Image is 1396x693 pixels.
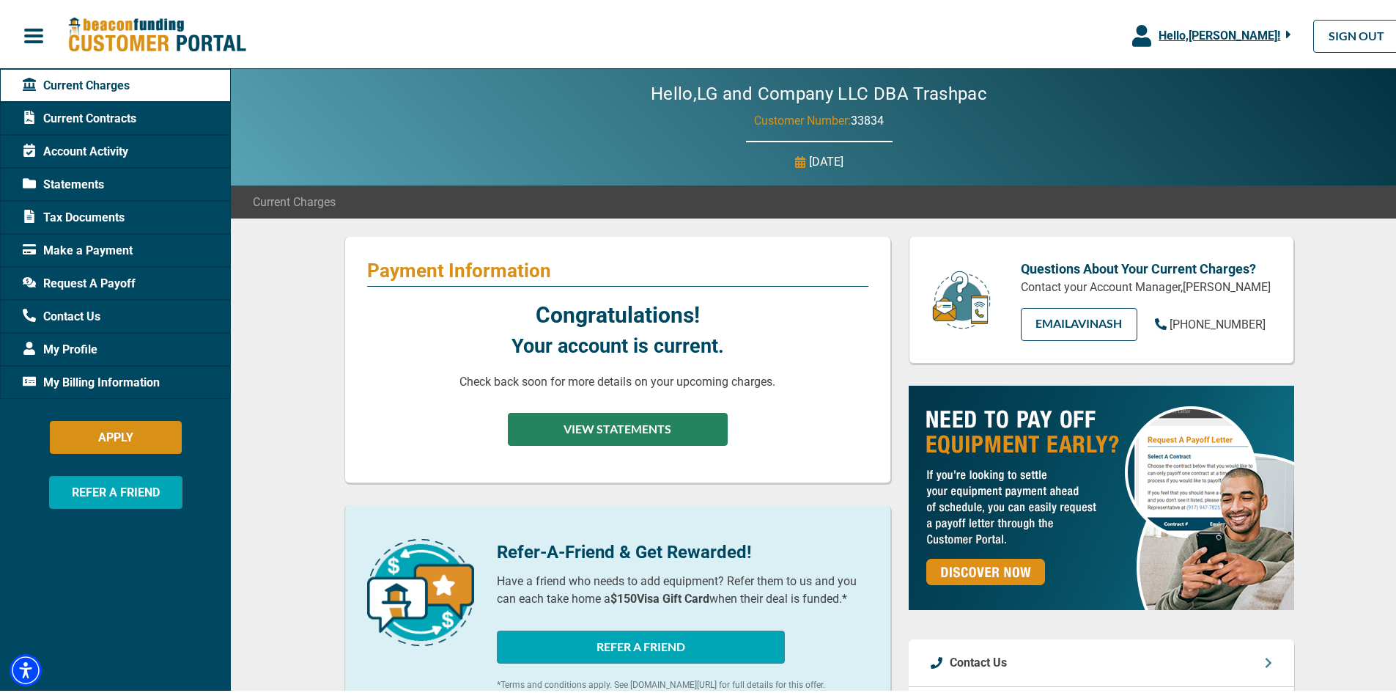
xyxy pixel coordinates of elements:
p: Refer-A-Friend & Get Rewarded! [497,536,868,562]
a: EMAILAvinash [1021,305,1137,338]
p: Payment Information [367,256,868,279]
p: Your account is current. [512,329,724,359]
img: refer-a-friend-icon.png [367,536,474,643]
span: Contact Us [23,305,100,323]
button: REFER A FRIEND [497,628,785,661]
p: Contact your Account Manager, [PERSON_NAME] [1021,276,1271,293]
span: Current Charges [23,74,130,92]
img: payoff-ad-px.jpg [909,383,1294,607]
span: Current Charges [253,191,336,208]
img: Beacon Funding Customer Portal Logo [67,14,246,51]
span: Make a Payment [23,239,133,257]
span: Statements [23,173,104,191]
a: [PHONE_NUMBER] [1155,313,1266,331]
p: Have a friend who needs to add equipment? Refer them to us and you can each take home a when thei... [497,570,868,605]
h2: Hello, LG and Company LLC DBA Trashpac [607,81,1031,102]
p: [DATE] [809,150,843,168]
p: Questions About Your Current Charges? [1021,256,1271,276]
span: Request A Payoff [23,272,136,290]
span: Current Contracts [23,107,136,125]
span: Hello, [PERSON_NAME] ! [1159,26,1280,40]
p: *Terms and conditions apply. See [DOMAIN_NAME][URL] for full details for this offer. [497,675,868,689]
span: Customer Number: [754,111,851,125]
img: customer-service.png [928,267,994,328]
button: VIEW STATEMENTS [508,410,728,443]
span: Tax Documents [23,206,125,224]
p: Check back soon for more details on your upcoming charges. [459,370,775,388]
p: Contact Us [950,651,1007,669]
span: My Profile [23,338,97,356]
button: APPLY [50,418,182,451]
div: Accessibility Menu [10,651,42,683]
span: [PHONE_NUMBER] [1170,315,1266,329]
span: 33834 [851,111,884,125]
span: My Billing Information [23,371,160,389]
p: Congratulations! [536,296,700,329]
b: $150 Visa Gift Card [610,589,709,603]
button: REFER A FRIEND [49,473,182,506]
span: Account Activity [23,140,128,158]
